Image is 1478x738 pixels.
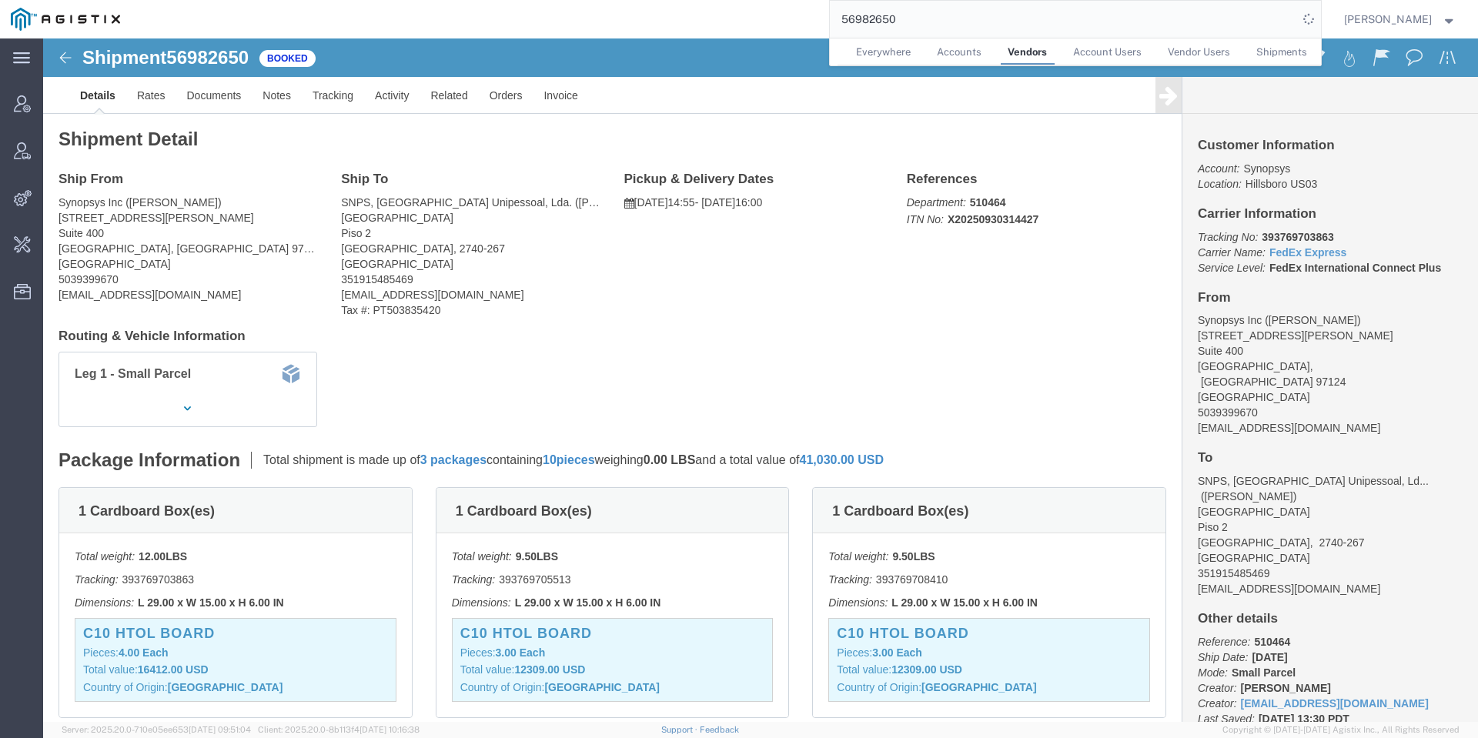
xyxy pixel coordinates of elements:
a: Feedback [700,725,739,734]
span: Server: 2025.20.0-710e05ee653 [62,725,251,734]
span: Vendor Users [1168,46,1230,58]
span: Client: 2025.20.0-8b113f4 [258,725,420,734]
span: [DATE] 09:51:04 [189,725,251,734]
img: logo [11,8,120,31]
span: Account Users [1073,46,1142,58]
span: Copyright © [DATE]-[DATE] Agistix Inc., All Rights Reserved [1222,723,1460,736]
span: [DATE] 10:16:38 [359,725,420,734]
button: [PERSON_NAME] [1343,10,1457,28]
span: Vendors [1008,46,1047,58]
span: Everywhere [856,46,911,58]
input: Search for shipment number, reference number [830,1,1298,38]
a: Support [661,725,700,734]
span: Don'Jon Kelly [1344,11,1432,28]
span: Shipments [1256,46,1307,58]
iframe: FS Legacy Container [43,38,1478,722]
span: Accounts [937,46,981,58]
